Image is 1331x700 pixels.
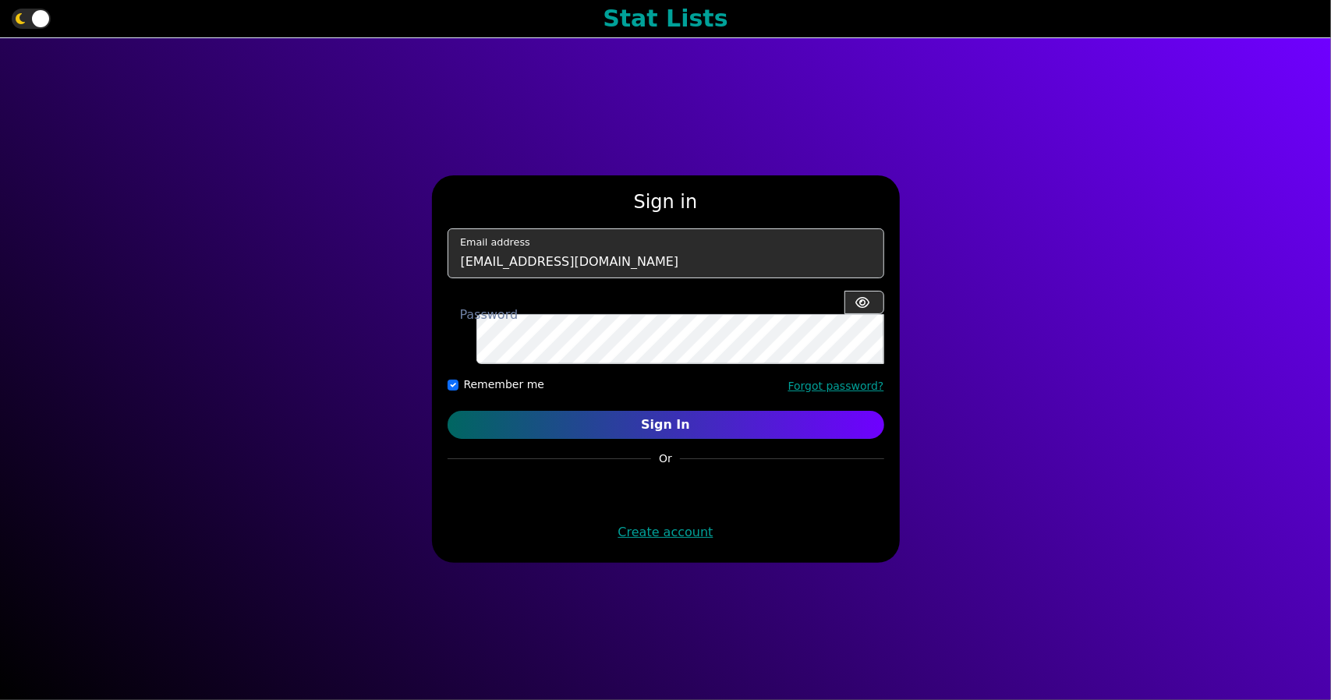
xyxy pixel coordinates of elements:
label: Remember me [464,377,545,393]
a: Create account [618,525,713,539]
iframe: Sign in with Google Button [587,474,744,508]
span: Or [651,451,680,467]
button: Sign In [448,411,884,439]
h3: Sign in [448,191,884,214]
a: Forgot password? [788,380,884,392]
h1: Stat Lists [603,5,727,33]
